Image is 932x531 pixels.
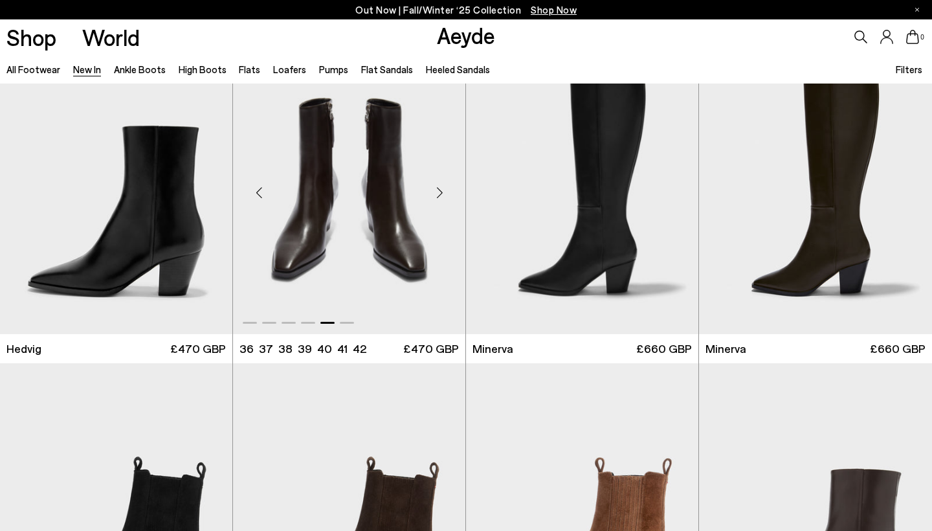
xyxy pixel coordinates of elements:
[114,63,166,75] a: Ankle Boots
[437,21,495,49] a: Aeyde
[531,4,577,16] span: Navigate to /collections/new-in
[472,341,513,357] span: Minerva
[636,341,692,357] span: £660 GBP
[73,63,101,75] a: New In
[239,341,254,357] li: 36
[896,63,922,75] span: Filters
[870,341,926,357] span: £660 GBP
[906,30,919,44] a: 0
[699,334,932,363] a: Minerva £660 GBP
[239,63,260,75] a: Flats
[319,63,348,75] a: Pumps
[466,41,698,333] img: Minerva High Cowboy Boots
[317,341,332,357] li: 40
[361,63,413,75] a: Flat Sandals
[82,26,140,49] a: World
[179,63,227,75] a: High Boots
[705,341,746,357] span: Minerva
[278,341,293,357] li: 38
[298,341,312,357] li: 39
[6,63,60,75] a: All Footwear
[919,34,926,41] span: 0
[170,341,226,357] span: £470 GBP
[699,41,932,333] img: Minerva High Cowboy Boots
[337,341,348,357] li: 41
[273,63,306,75] a: Loafers
[233,41,465,333] div: 5 / 6
[466,41,698,333] a: Next slide Previous slide
[353,341,366,357] li: 42
[466,334,698,363] a: Minerva £660 GBP
[259,341,273,357] li: 37
[426,63,490,75] a: Heeled Sandals
[239,341,362,357] ul: variant
[6,341,41,357] span: Hedvig
[233,41,465,333] a: Next slide Previous slide
[233,41,465,333] img: Hedvig Cowboy Ankle Boots
[239,174,278,212] div: Previous slide
[466,41,698,333] div: 1 / 6
[233,334,465,363] a: 36 37 38 39 40 41 42 £470 GBP
[355,2,577,18] p: Out Now | Fall/Winter ‘25 Collection
[403,341,459,357] span: £470 GBP
[420,174,459,212] div: Next slide
[6,26,56,49] a: Shop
